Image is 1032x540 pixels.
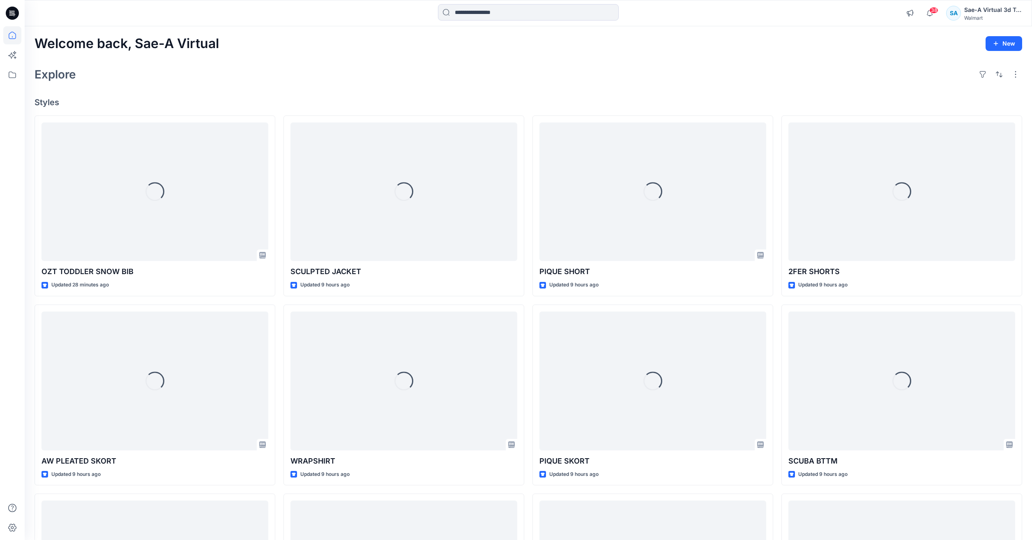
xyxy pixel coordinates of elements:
[51,281,109,289] p: Updated 28 minutes ago
[946,6,961,21] div: SA
[290,455,517,467] p: WRAPSHIRT
[549,470,599,479] p: Updated 9 hours ago
[35,97,1022,107] h4: Styles
[964,5,1022,15] div: Sae-A Virtual 3d Team
[788,455,1015,467] p: SCUBA BTTM
[929,7,938,14] span: 38
[539,266,766,277] p: PIQUE SHORT
[290,266,517,277] p: SCULPTED JACKET
[798,470,848,479] p: Updated 9 hours ago
[788,266,1015,277] p: 2FER SHORTS
[51,470,101,479] p: Updated 9 hours ago
[41,455,268,467] p: AW PLEATED SKORT
[41,266,268,277] p: OZT TODDLER SNOW BIB
[300,281,350,289] p: Updated 9 hours ago
[35,68,76,81] h2: Explore
[35,36,219,51] h2: Welcome back, Sae-A Virtual
[539,455,766,467] p: PIQUE SKORT
[300,470,350,479] p: Updated 9 hours ago
[964,15,1022,21] div: Walmart
[798,281,848,289] p: Updated 9 hours ago
[986,36,1022,51] button: New
[549,281,599,289] p: Updated 9 hours ago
